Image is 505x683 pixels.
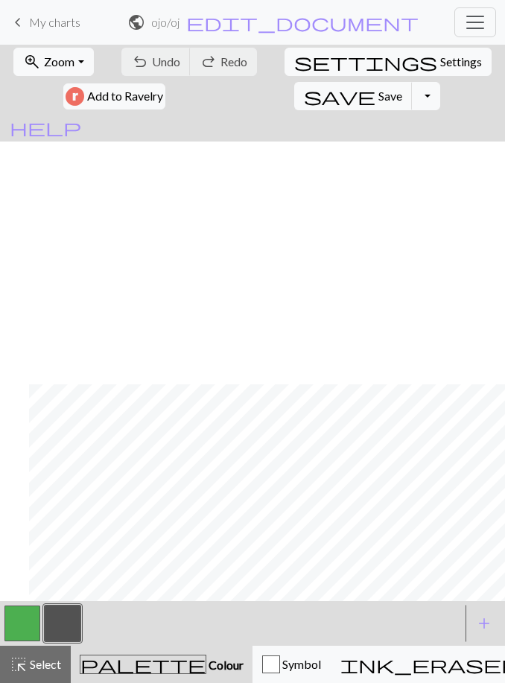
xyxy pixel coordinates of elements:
[63,83,165,109] button: Add to Ravelry
[294,51,437,72] span: settings
[186,12,419,33] span: edit_document
[71,646,252,683] button: Colour
[66,87,84,106] img: Ravelry
[440,53,482,71] span: Settings
[44,54,74,69] span: Zoom
[80,654,206,675] span: palette
[475,613,493,634] span: add
[252,646,331,683] button: Symbol
[280,657,321,671] span: Symbol
[454,7,496,37] button: Toggle navigation
[378,89,402,103] span: Save
[206,658,244,672] span: Colour
[10,117,81,138] span: help
[294,82,413,110] button: Save
[13,48,93,76] button: Zoom
[285,48,492,76] button: SettingsSettings
[29,15,80,29] span: My charts
[10,654,28,675] span: highlight_alt
[9,10,80,35] a: My charts
[23,51,41,72] span: zoom_in
[304,86,375,107] span: save
[28,657,61,671] span: Select
[87,87,163,106] span: Add to Ravelry
[151,15,180,29] h2: ojo / ojo
[127,12,145,33] span: public
[9,12,27,33] span: keyboard_arrow_left
[294,53,437,71] i: Settings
